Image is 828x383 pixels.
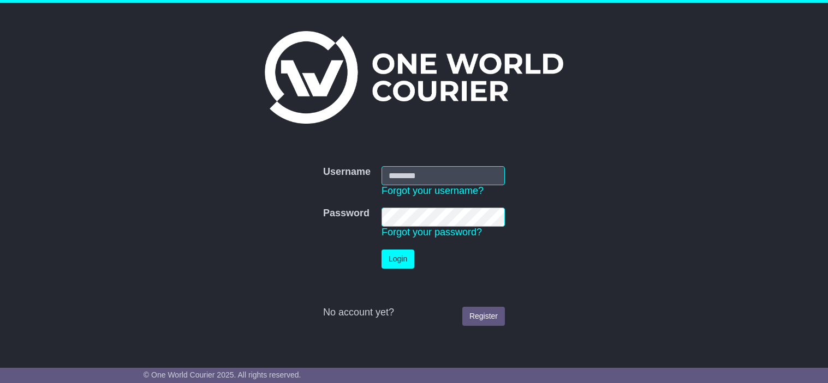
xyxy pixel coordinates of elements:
[462,307,505,326] a: Register
[382,185,484,196] a: Forgot your username?
[144,370,301,379] span: © One World Courier 2025. All rights reserved.
[265,31,563,124] img: One World
[323,307,505,319] div: No account yet?
[323,208,370,220] label: Password
[382,250,414,269] button: Login
[382,227,482,238] a: Forgot your password?
[323,166,371,178] label: Username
